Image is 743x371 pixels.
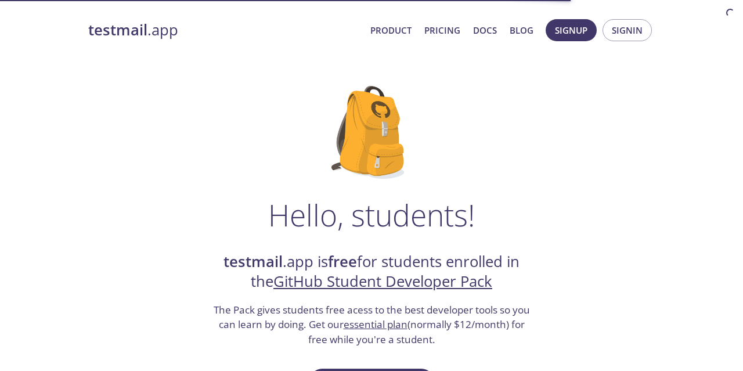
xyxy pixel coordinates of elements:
a: testmail.app [88,20,361,40]
strong: testmail [88,20,147,40]
a: essential plan [344,318,407,331]
strong: free [328,251,357,272]
a: Product [370,23,412,38]
span: Signin [612,23,643,38]
strong: testmail [223,251,283,272]
a: GitHub Student Developer Pack [273,271,492,291]
a: Docs [473,23,497,38]
a: Pricing [424,23,460,38]
button: Signup [546,19,597,41]
img: github-student-backpack.png [331,86,412,179]
button: Signin [603,19,652,41]
h1: Hello, students! [268,197,475,232]
a: Blog [510,23,533,38]
h3: The Pack gives students free acess to the best developer tools so you can learn by doing. Get our... [212,302,531,347]
span: Signup [555,23,587,38]
h2: .app is for students enrolled in the [212,252,531,292]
